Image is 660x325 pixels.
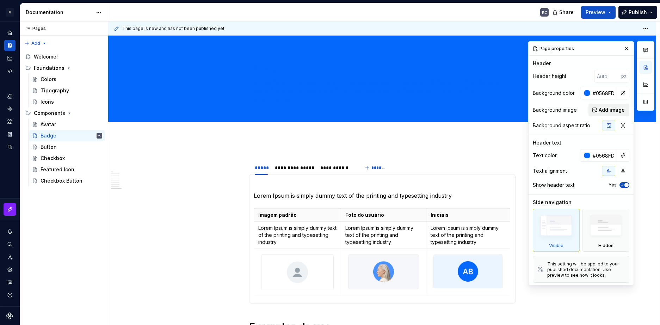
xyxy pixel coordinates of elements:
a: Components [4,103,16,115]
span: Publish [629,9,647,16]
div: KC [542,10,547,15]
a: Settings [4,264,16,275]
div: Tipography [41,87,69,94]
a: Invite team [4,251,16,263]
div: Pages [23,26,46,31]
div: Checkbox [41,155,65,162]
div: Icons [41,98,54,105]
a: Storybook stories [4,129,16,140]
a: Button [29,141,105,153]
a: BadgeKC [29,130,105,141]
a: Data sources [4,141,16,153]
div: Welcome! [34,53,58,60]
span: Preview [586,9,605,16]
textarea: é um componente usado para indicar status, quantidades ou alertas de forma rápida e visual. Pode ... [248,76,514,105]
button: Add [23,38,49,48]
p: Lorem Ipsum is simply dummy text of the printing and typesetting industry [345,225,422,246]
a: Featured Icon [29,164,105,175]
a: Tipography [29,85,105,96]
div: Foundations [23,62,105,74]
a: Design tokens [4,91,16,102]
a: Colors [29,74,105,85]
a: Checkbox Button [29,175,105,186]
img: 477606b3-feb8-45f1-9b46-4fc82cad6fa6.png [434,255,502,288]
div: Checkbox Button [41,177,82,184]
button: Notifications [4,226,16,237]
div: Button [41,143,57,151]
div: Badge [41,132,56,139]
button: Share [549,6,578,19]
a: Checkbox [29,153,105,164]
div: Featured Icon [41,166,74,173]
a: Home [4,27,16,38]
textarea: Badge [248,58,514,75]
div: Avatar [41,121,56,128]
div: U [6,8,14,17]
p: Imagem padrão [258,211,337,219]
p: Iniciais [431,211,506,219]
a: Avatar [29,119,105,130]
img: d2a92493-bbb2-416c-8b46-24069fe8b363.png [261,255,334,290]
button: Search ⌘K [4,239,16,250]
div: KC [98,132,101,139]
button: Publish [618,6,657,19]
p: Foto do usuário [345,211,422,219]
a: Code automation [4,65,16,76]
span: Share [559,9,574,16]
div: Colors [41,76,56,83]
p: Lorem Ipsum is simply dummy text of the printing and typesetting industry [254,191,511,200]
a: Icons [29,96,105,108]
span: Add [31,41,40,46]
div: Components [23,108,105,119]
a: Analytics [4,53,16,64]
div: Components [34,110,65,117]
img: 64acedf9-827b-4ffa-b04e-79d583e17c5c.png [348,255,419,289]
p: Lorem Ipsum is simply dummy text of the printing and typesetting industry [431,225,506,246]
button: Preview [581,6,616,19]
a: Documentation [4,40,16,51]
div: Page tree [23,51,105,186]
button: U [1,5,18,20]
svg: Supernova Logo [6,312,13,319]
button: Contact support [4,277,16,288]
a: Assets [4,116,16,127]
div: Foundations [34,65,64,72]
span: This page is new and has not been published yet. [122,26,226,31]
a: Welcome! [23,51,105,62]
section-item: Tipos [254,179,511,299]
p: Lorem Ipsum is simply dummy text of the printing and typesetting industry [258,225,337,246]
div: Documentation [26,9,92,16]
